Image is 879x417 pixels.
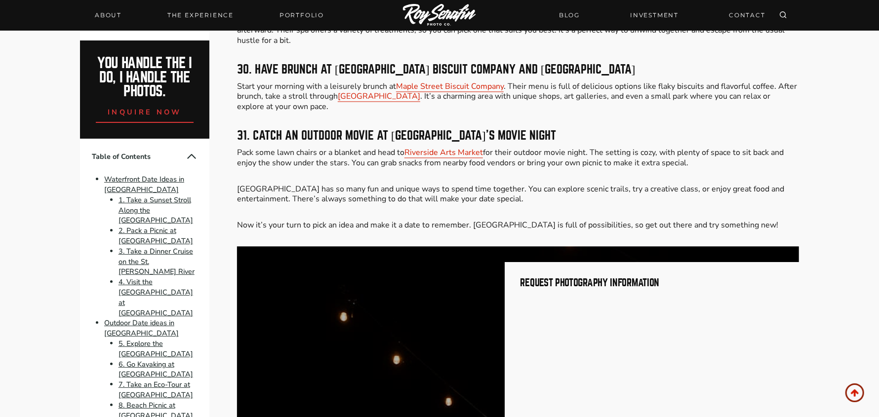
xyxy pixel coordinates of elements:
p: Start your morning with a leisurely brunch at . Their menu is full of delicious options like flak... [237,81,799,112]
a: CONTACT [723,6,771,24]
nav: Secondary Navigation [553,6,771,24]
h2: Request Photography Information [520,278,768,288]
button: Collapse Table of Contents [186,151,198,162]
nav: Primary Navigation [89,8,330,22]
a: 5. Explore the [GEOGRAPHIC_DATA] [119,339,193,359]
h3: 30. Have Brunch at [GEOGRAPHIC_DATA] Biscuit Company and [GEOGRAPHIC_DATA] [237,64,799,76]
span: inquire now [108,107,182,117]
a: 6. Go Kayaking at [GEOGRAPHIC_DATA] [119,359,193,379]
a: Portfolio [274,8,330,22]
img: Logo of Roy Serafin Photo Co., featuring stylized text in white on a light background, representi... [403,4,476,27]
a: 2. Pack a Picnic at [GEOGRAPHIC_DATA] [119,226,193,246]
a: [GEOGRAPHIC_DATA] [338,91,420,102]
button: View Search Form [776,8,790,22]
a: About [89,8,127,22]
h2: You handle the i do, I handle the photos. [91,56,199,99]
p: Now it’s your turn to pick an idea and make it a date to remember. [GEOGRAPHIC_DATA] is full of p... [237,220,799,230]
a: BLOG [553,6,586,24]
a: Riverside Arts Market [404,147,483,158]
a: THE EXPERIENCE [161,8,240,22]
a: 4. Visit the [GEOGRAPHIC_DATA] at [GEOGRAPHIC_DATA] [119,277,193,317]
span: Table of Contents [92,152,186,162]
p: Pack some lawn chairs or a blanket and head to for their outdoor movie night. The setting is cozy... [237,148,799,168]
a: Outdoor Date ideas in [GEOGRAPHIC_DATA] [104,318,179,339]
a: 1. Take a Sunset Stroll Along the [GEOGRAPHIC_DATA] [119,195,193,226]
a: inquire now [96,99,194,123]
a: 3. Take a Dinner Cruise on the St. [PERSON_NAME] River [119,246,195,277]
a: Waterfront Date Ideas in [GEOGRAPHIC_DATA] [104,174,184,194]
a: INVESTMENT [624,6,684,24]
a: Scroll to top [845,383,864,402]
h3: 31. Catch an Outdoor Movie at [GEOGRAPHIC_DATA]’s Movie Night [237,130,799,142]
a: Maple Street Biscuit Company [396,81,504,92]
p: [GEOGRAPHIC_DATA] has so many fun and unique ways to spend time together. You can explore scenic ... [237,184,799,205]
p: For a relaxing date, book a couple’s massage at . You’ll both enjoy a calm, peaceful environment ... [237,15,799,45]
a: 7. Take an Eco-Tour at [GEOGRAPHIC_DATA] [119,379,193,400]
